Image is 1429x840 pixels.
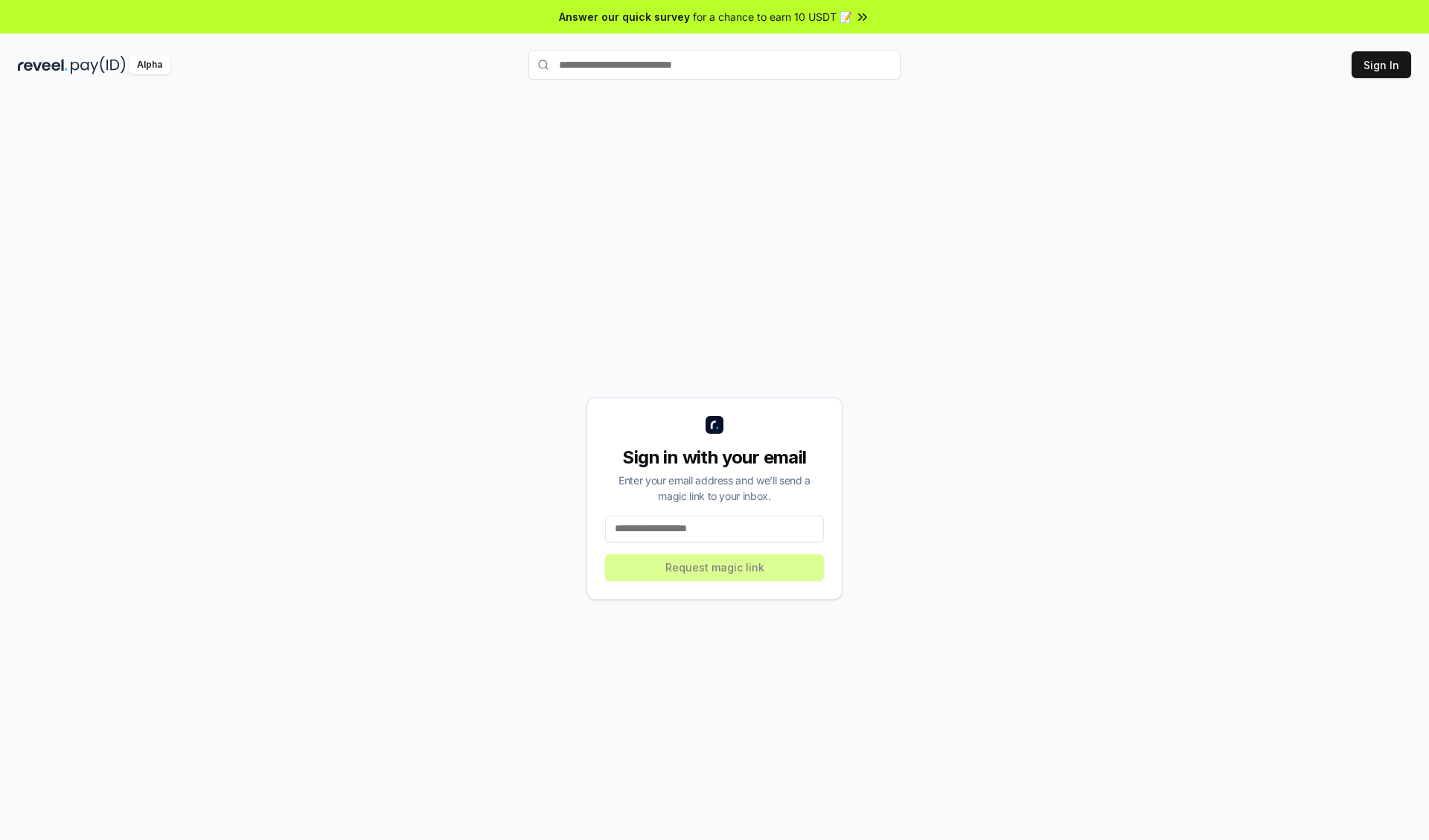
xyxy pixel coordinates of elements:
span: for a chance to earn 10 USDT 📝 [693,9,852,25]
button: Sign In [1352,51,1411,78]
div: Enter your email address and we’ll send a magic link to your inbox. [605,472,824,504]
div: Sign in with your email [605,446,824,469]
img: reveel_dark [18,56,68,74]
div: Alpha [129,56,170,74]
img: logo_small [706,416,723,434]
img: pay_id [71,56,126,74]
span: Answer our quick survey [559,9,690,25]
